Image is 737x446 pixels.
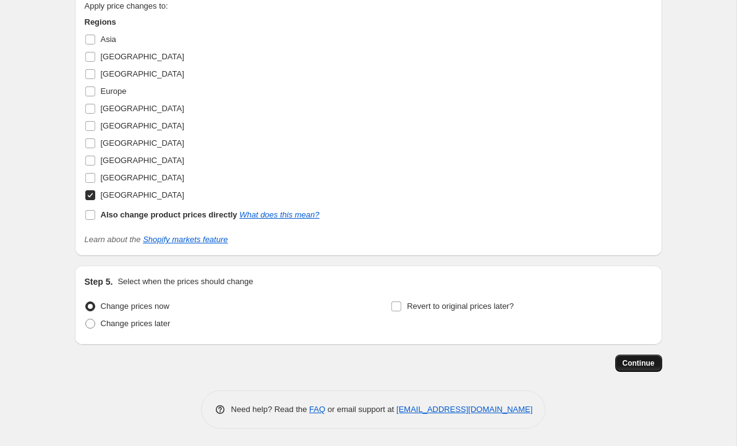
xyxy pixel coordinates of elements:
[231,405,310,414] span: Need help? Read the
[623,358,655,368] span: Continue
[85,276,113,288] h2: Step 5.
[396,405,532,414] a: [EMAIL_ADDRESS][DOMAIN_NAME]
[101,156,184,165] span: [GEOGRAPHIC_DATA]
[85,16,320,28] h3: Regions
[143,235,228,244] a: Shopify markets feature
[101,190,184,200] span: [GEOGRAPHIC_DATA]
[101,210,237,219] b: Also change product prices directly
[101,138,184,148] span: [GEOGRAPHIC_DATA]
[101,173,184,182] span: [GEOGRAPHIC_DATA]
[101,52,184,61] span: [GEOGRAPHIC_DATA]
[101,35,116,44] span: Asia
[407,301,514,311] span: Revert to original prices later?
[309,405,325,414] a: FAQ
[239,210,319,219] a: What does this mean?
[101,319,171,328] span: Change prices later
[325,405,396,414] span: or email support at
[615,355,662,372] button: Continue
[85,1,168,11] span: Apply price changes to:
[101,86,127,96] span: Europe
[101,104,184,113] span: [GEOGRAPHIC_DATA]
[101,121,184,130] span: [GEOGRAPHIC_DATA]
[85,235,228,244] i: Learn about the
[101,69,184,78] span: [GEOGRAPHIC_DATA]
[117,276,253,288] p: Select when the prices should change
[101,301,169,311] span: Change prices now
